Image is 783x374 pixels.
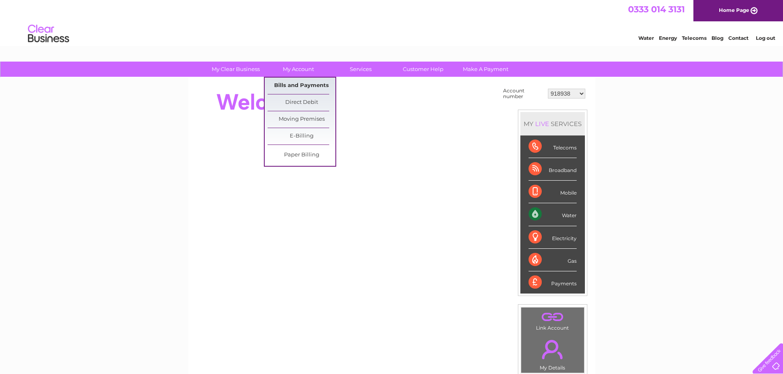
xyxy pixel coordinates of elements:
a: Moving Premises [268,111,335,128]
div: Mobile [529,181,577,203]
div: Broadband [529,158,577,181]
a: Water [638,35,654,41]
a: 0333 014 3131 [628,4,685,14]
a: Contact [728,35,748,41]
div: Telecoms [529,135,577,158]
a: Make A Payment [452,62,520,77]
td: Link Account [521,307,584,333]
div: Water [529,203,577,226]
td: Account number [501,86,546,101]
a: Log out [756,35,775,41]
a: . [523,310,582,324]
a: My Account [264,62,332,77]
div: MY SERVICES [520,112,585,135]
a: My Clear Business [202,62,270,77]
img: logo.png [28,21,69,46]
a: Energy [659,35,677,41]
div: Payments [529,271,577,294]
a: E-Billing [268,128,335,145]
a: Paper Billing [268,147,335,163]
div: Electricity [529,226,577,249]
a: Blog [711,35,723,41]
a: Direct Debit [268,94,335,111]
div: LIVE [534,120,551,128]
a: . [523,335,582,364]
div: Clear Business is a trading name of Verastar Limited (registered in [GEOGRAPHIC_DATA] No. 3667643... [198,5,586,40]
td: My Details [521,333,584,373]
a: Services [327,62,395,77]
a: Customer Help [389,62,457,77]
div: Gas [529,249,577,271]
a: Telecoms [682,35,707,41]
a: Bills and Payments [268,78,335,94]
